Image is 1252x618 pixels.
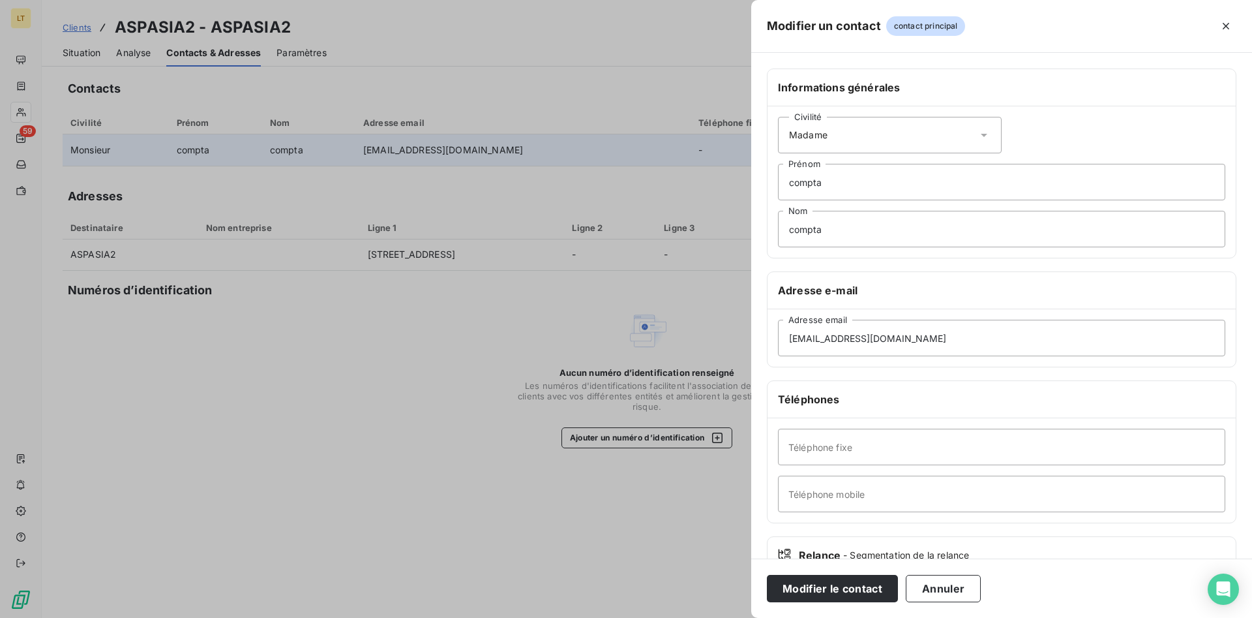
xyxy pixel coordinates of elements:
[778,476,1225,512] input: placeholder
[778,429,1225,465] input: placeholder
[778,392,1225,407] h6: Téléphones
[843,549,969,562] span: - Segmentation de la relance
[767,17,881,35] h5: Modifier un contact
[767,575,898,602] button: Modifier le contact
[778,80,1225,95] h6: Informations générales
[906,575,981,602] button: Annuler
[778,320,1225,356] input: placeholder
[778,283,1225,298] h6: Adresse e-mail
[1208,574,1239,605] div: Open Intercom Messenger
[778,548,1225,563] div: Relance
[886,16,966,36] span: contact principal
[789,129,827,142] span: Madame
[778,211,1225,247] input: placeholder
[778,164,1225,200] input: placeholder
